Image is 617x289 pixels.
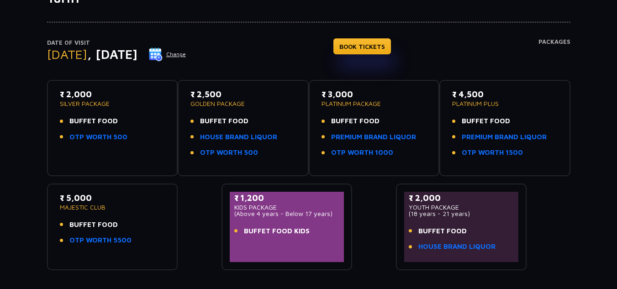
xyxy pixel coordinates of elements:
[60,88,165,100] p: ₹ 2,000
[148,47,186,62] button: Change
[244,226,310,236] span: BUFFET FOOD KIDS
[190,100,296,107] p: GOLDEN PACKAGE
[331,147,393,158] a: OTP WORTH 1000
[60,192,165,204] p: ₹ 5,000
[538,38,570,71] h4: Packages
[87,47,137,62] span: , [DATE]
[60,204,165,210] p: MAJESTIC CLUB
[69,132,127,142] a: OTP WORTH 500
[418,226,467,236] span: BUFFET FOOD
[47,47,87,62] span: [DATE]
[69,116,118,126] span: BUFFET FOOD
[409,210,514,217] p: (18 years - 21 years)
[333,38,391,54] a: BOOK TICKETS
[200,116,248,126] span: BUFFET FOOD
[69,220,118,230] span: BUFFET FOOD
[331,116,380,126] span: BUFFET FOOD
[200,147,258,158] a: OTP WORTH 500
[322,88,427,100] p: ₹ 3,000
[190,88,296,100] p: ₹ 2,500
[409,192,514,204] p: ₹ 2,000
[47,38,186,47] p: Date of Visit
[322,100,427,107] p: PLATINUM PACKAGE
[331,132,416,142] a: PREMIUM BRAND LIQUOR
[462,132,547,142] a: PREMIUM BRAND LIQUOR
[60,100,165,107] p: SILVER PACKAGE
[452,88,558,100] p: ₹ 4,500
[200,132,277,142] a: HOUSE BRAND LIQUOR
[418,242,496,252] a: HOUSE BRAND LIQUOR
[234,192,340,204] p: ₹ 1,200
[409,204,514,210] p: YOUTH PACKAGE
[234,210,340,217] p: (Above 4 years - Below 17 years)
[452,100,558,107] p: PLATINUM PLUS
[234,204,340,210] p: KIDS PACKAGE
[462,116,510,126] span: BUFFET FOOD
[462,147,523,158] a: OTP WORTH 1500
[69,235,132,246] a: OTP WORTH 5500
